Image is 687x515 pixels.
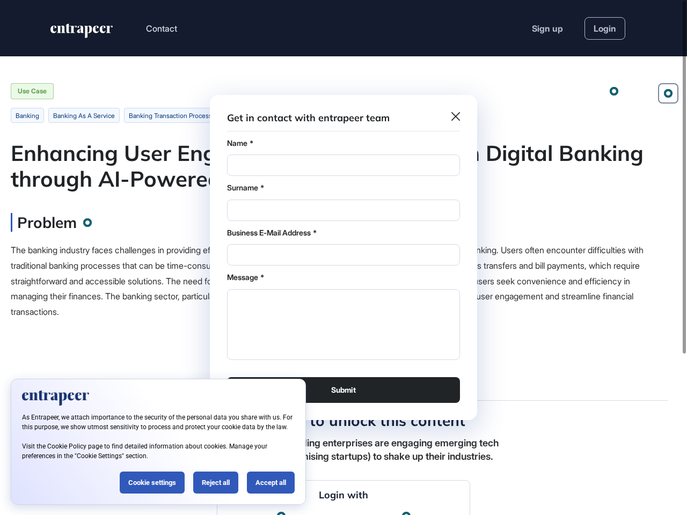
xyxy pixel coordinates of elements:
button: Submit [227,377,460,403]
h3: Get in contact with entrapeer team [227,112,390,124]
label: Name [227,138,247,149]
label: Business E-Mail Address [227,227,311,238]
label: Message [227,272,258,283]
label: Surname [227,182,258,193]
